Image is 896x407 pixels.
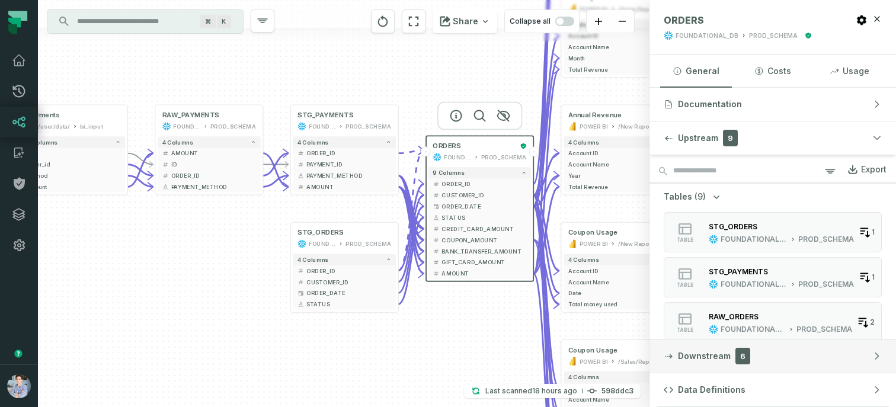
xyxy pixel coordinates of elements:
div: /New Reports/ [618,239,659,248]
span: CUSTOMER_ID [441,191,526,199]
div: PROD_SCHEMA [345,122,391,131]
span: decimal [297,267,304,274]
span: 6 [735,348,750,364]
button: STATUS [293,299,396,310]
div: FOUNDATIONAL_DB [676,31,738,40]
p: Last scanned [485,385,577,397]
div: /Sales/Reports [618,357,661,366]
div: FOUNDATIONAL_DB [721,280,788,289]
button: Account Name [564,276,667,287]
button: Documentation [649,88,896,121]
button: - [529,146,539,156]
span: 4 columns [568,256,599,262]
g: Edge from 0dd85c77dd217d0afb16c7d4fb3eff19 to 9d59a788612dc060523a8f5939ba2e14 [533,195,559,270]
button: ORDER_ID [293,265,396,276]
span: ORDER_ID [306,149,391,158]
g: Edge from 065ad36bfe8571d0d37ef1ec05f417fb to 0dd85c77dd217d0afb16c7d4fb3eff19 [398,217,424,304]
span: string [162,184,169,190]
span: ORDER_ID [171,171,256,180]
div: PROD_SCHEMA [796,325,852,334]
span: method [27,171,121,180]
button: Costs [737,55,808,87]
span: RAW_PAYMENTS [162,111,219,120]
button: AMOUNT [293,181,396,193]
div: FOUNDATIONAL_DB [309,122,336,131]
button: Account ID [564,383,667,394]
span: Coupon Usage [568,345,618,354]
span: Downstream [678,350,731,362]
button: GIFT_CARD_AMOUNT [428,257,532,268]
span: STATUS [441,213,526,222]
div: RAW_ORDERS [709,312,759,321]
span: Date [568,289,663,297]
button: PAYMENT_ID [293,159,396,170]
div: STG_PAYMENTS [709,267,768,276]
span: STATUS [306,300,391,308]
div: FOUNDATIONAL_DB [721,235,788,244]
button: Account ID [564,148,667,159]
button: ID [23,148,126,159]
button: Usage [814,55,885,87]
span: Account ID [568,267,663,275]
button: Account Name [564,159,667,170]
span: decimal [433,181,439,187]
button: ORDER_ID [428,178,532,190]
span: 4 columns [568,374,599,380]
span: Documentation [678,98,742,110]
button: ID [158,159,261,170]
button: General [660,55,732,87]
g: Edge from 616efa676917f6a678dd14162abb4313 to c8867c613c347eb7857e509391c84b7d [263,153,288,176]
button: Downstream6 [649,339,896,373]
button: Last scanned[DATE] 6:21:11 PM598ddc3 [464,384,641,398]
span: 2 [870,318,875,327]
g: Edge from 0dd85c77dd217d0afb16c7d4fb3eff19 to c880317c93bc50e3b9a6f5fed2662403 [533,69,559,273]
button: Collapse all [504,9,580,33]
button: Account Name [564,393,667,405]
span: CUSTOMER_ID [306,278,391,286]
span: Account Name [568,43,663,51]
span: string [433,214,439,221]
h4: 598ddc3 [601,387,633,395]
button: Date [564,287,667,299]
span: decimal [433,270,439,277]
span: 4 columns [27,139,57,145]
button: AMOUNT [158,148,261,159]
div: PROD_SCHEMA [210,122,256,131]
button: method [23,170,126,181]
span: GIFT_CARD_AMOUNT [441,258,526,267]
g: Edge from 616efa676917f6a678dd14162abb4313 to c8867c613c347eb7857e509391c84b7d [263,175,288,187]
button: Year [564,170,667,181]
span: 4 columns [297,139,328,145]
span: ORDER_DATE [441,202,526,210]
span: AMOUNT [171,149,256,158]
span: BANK_TRANSFER_AMOUNT [441,247,526,255]
g: Edge from 4c1bf5a264361d99486b0e92d81fd463 to 616efa676917f6a678dd14162abb4313 [127,175,153,187]
button: Upstream9 [649,121,896,155]
button: AMOUNT [428,268,532,279]
button: PAYMENT_METHOD [158,181,261,193]
button: ORDER_ID [293,148,396,159]
div: PROD_SCHEMA [749,31,798,40]
div: PROD_SCHEMA [481,153,527,162]
span: Account Name [568,395,663,403]
div: /New Reports/ [618,122,659,131]
div: FOUNDATIONAL_DB [173,122,200,131]
div: bi_input [80,122,103,131]
button: ORDER_DATE [293,287,396,299]
span: COUPON_AMOUNT [441,236,526,244]
span: 9 columns [433,169,464,176]
span: decimal [433,225,439,232]
button: amount [23,181,126,193]
span: ID [27,149,121,158]
div: POWER BI [580,239,608,248]
button: tableFOUNDATIONAL_DBPROD_SCHEMA1 [664,257,882,297]
span: timestamp [433,203,439,210]
span: ORDERS [433,142,460,150]
span: PAYMENT_METHOD [171,182,256,191]
span: ORDER_DATE [306,289,391,297]
span: decimal [433,236,439,243]
g: Edge from 065ad36bfe8571d0d37ef1ec05f417fb to 0dd85c77dd217d0afb16c7d4fb3eff19 [398,195,424,281]
button: Account Name [564,41,667,53]
g: Edge from 065ad36bfe8571d0d37ef1ec05f417fb to 0dd85c77dd217d0afb16c7d4fb3eff19 [398,206,424,293]
button: STATUS [428,212,532,223]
